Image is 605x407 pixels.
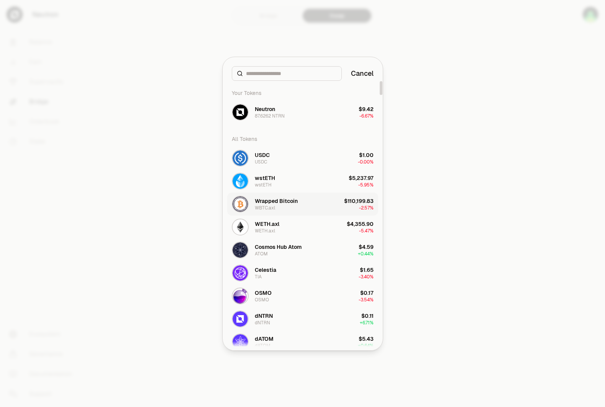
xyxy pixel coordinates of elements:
div: $0.17 [360,289,374,297]
button: dATOM LogodATOMdATOM$5.43+0.64% [227,330,378,353]
div: USDC [255,151,270,159]
span: -0.00% [358,159,374,165]
img: dATOM Logo [233,334,248,350]
img: USDC Logo [233,150,248,166]
div: WETH.axl [255,228,275,234]
div: wstETH [255,174,275,182]
div: $110,199.83 [344,197,374,205]
img: ATOM Logo [233,242,248,258]
div: $0.11 [361,312,374,320]
button: USDC LogoUSDCUSDC$1.00-0.00% [227,147,378,170]
button: wstETH LogowstETHwstETH$5,237.97-5.95% [227,170,378,193]
img: OSMO Logo [233,288,248,304]
div: Wrapped Bitcoin [255,197,298,205]
div: 87.6262 NTRN [255,113,285,119]
img: TIA Logo [233,265,248,281]
div: TIA [255,274,262,280]
div: $4.59 [359,243,374,251]
span: -3.54% [359,297,374,303]
div: WBTC.axl [255,205,275,211]
button: OSMO LogoOSMOOSMO$0.17-3.54% [227,284,378,307]
span: -3.40% [359,274,374,280]
div: Celestia [255,266,276,274]
button: TIA LogoCelestiaTIA$1.65-3.40% [227,262,378,284]
div: wstETH [255,182,272,188]
div: USDC [255,159,267,165]
div: $5,237.97 [349,174,374,182]
button: WETH.axl LogoWETH.axlWETH.axl$4,355.90-5.47% [227,216,378,239]
button: dNTRN LogodNTRNdNTRN$0.11+6.71% [227,307,378,330]
button: WBTC.axl LogoWrapped BitcoinWBTC.axl$110,199.83-2.57% [227,193,378,216]
div: dNTRN [255,320,270,326]
img: NTRN Logo [233,105,248,120]
div: Your Tokens [227,85,378,101]
div: ATOM [255,251,268,257]
span: -5.47% [359,228,374,234]
img: dNTRN Logo [233,311,248,327]
span: -6.67% [359,113,374,119]
div: dATOM [255,343,271,349]
span: + 6.71% [360,320,374,326]
div: $4,355.90 [347,220,374,228]
img: WETH.axl Logo [233,219,248,235]
div: OSMO [255,289,272,297]
span: + 0.64% [358,343,374,349]
img: wstETH Logo [233,173,248,189]
img: WBTC.axl Logo [233,196,248,212]
div: All Tokens [227,131,378,147]
div: dNTRN [255,312,273,320]
div: $1.65 [360,266,374,274]
div: $5.43 [359,335,374,343]
button: NTRN LogoNeutron87.6262 NTRN$9.42-6.67% [227,101,378,124]
span: -2.57% [359,205,374,211]
div: Neutron [255,105,275,113]
button: Cancel [351,68,374,79]
div: WETH.axl [255,220,279,228]
span: + 0.44% [358,251,374,257]
span: -5.95% [358,182,374,188]
div: OSMO [255,297,269,303]
div: Cosmos Hub Atom [255,243,302,251]
button: ATOM LogoCosmos Hub AtomATOM$4.59+0.44% [227,239,378,262]
div: dATOM [255,335,274,343]
div: $9.42 [359,105,374,113]
div: $1.00 [359,151,374,159]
